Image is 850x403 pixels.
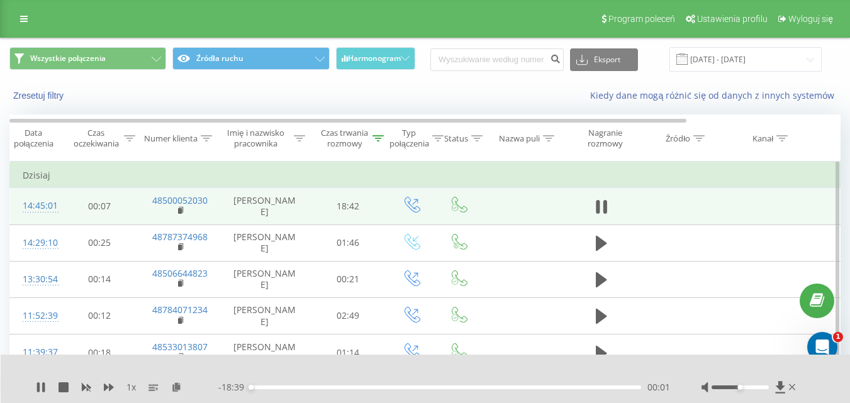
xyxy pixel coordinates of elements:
[590,89,841,101] a: Kiedy dane mogą różnić się od danych z innych systemów
[249,385,254,390] div: Accessibility label
[737,385,742,390] div: Accessibility label
[152,304,208,316] a: 48784071234
[336,47,416,70] button: Harmonogram
[126,381,136,394] span: 1 x
[9,90,70,101] button: Zresetuj filtry
[23,231,48,255] div: 14:29:10
[60,297,139,334] td: 00:12
[23,267,48,292] div: 13:30:54
[833,332,843,342] span: 1
[152,341,208,353] a: 48533013807
[60,188,139,224] td: 00:07
[60,224,139,261] td: 00:25
[570,48,638,71] button: Eksport
[221,224,309,261] td: [PERSON_NAME]
[221,261,309,297] td: [PERSON_NAME]
[697,14,768,24] span: Ustawienia profilu
[23,340,48,365] div: 11:39:37
[647,381,670,394] span: 00:01
[320,128,369,149] div: Czas trwania rozmowy
[788,14,833,24] span: Wyloguj się
[60,261,139,297] td: 00:14
[221,128,291,149] div: Imię i nazwisko pracownika
[23,304,48,328] div: 11:52:39
[30,53,106,63] span: Wszystkie połączenia
[71,128,121,149] div: Czas oczekiwania
[389,128,429,149] div: Typ połączenia
[144,133,198,144] div: Numer klienta
[152,194,208,206] a: 48500052030
[221,297,309,334] td: [PERSON_NAME]
[574,128,635,149] div: Nagranie rozmowy
[430,48,564,71] input: Wyszukiwanie według numeru
[23,194,48,218] div: 14:45:01
[309,334,388,371] td: 01:14
[9,47,166,70] button: Wszystkie połączenia
[752,133,773,144] div: Kanał
[309,261,388,297] td: 00:21
[309,188,388,224] td: 18:42
[60,334,139,371] td: 00:18
[152,231,208,243] a: 48787374968
[152,267,208,279] a: 48506644823
[444,133,468,144] div: Status
[608,14,675,24] span: Program poleceń
[348,54,401,63] span: Harmonogram
[221,334,309,371] td: [PERSON_NAME]
[309,224,388,261] td: 01:46
[807,332,837,362] iframe: Intercom live chat
[499,133,540,144] div: Nazwa puli
[218,381,250,394] span: - 18:39
[10,128,57,149] div: Data połączenia
[666,133,690,144] div: Źródło
[221,188,309,224] td: [PERSON_NAME]
[309,297,388,334] td: 02:49
[172,47,329,70] button: Źródła ruchu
